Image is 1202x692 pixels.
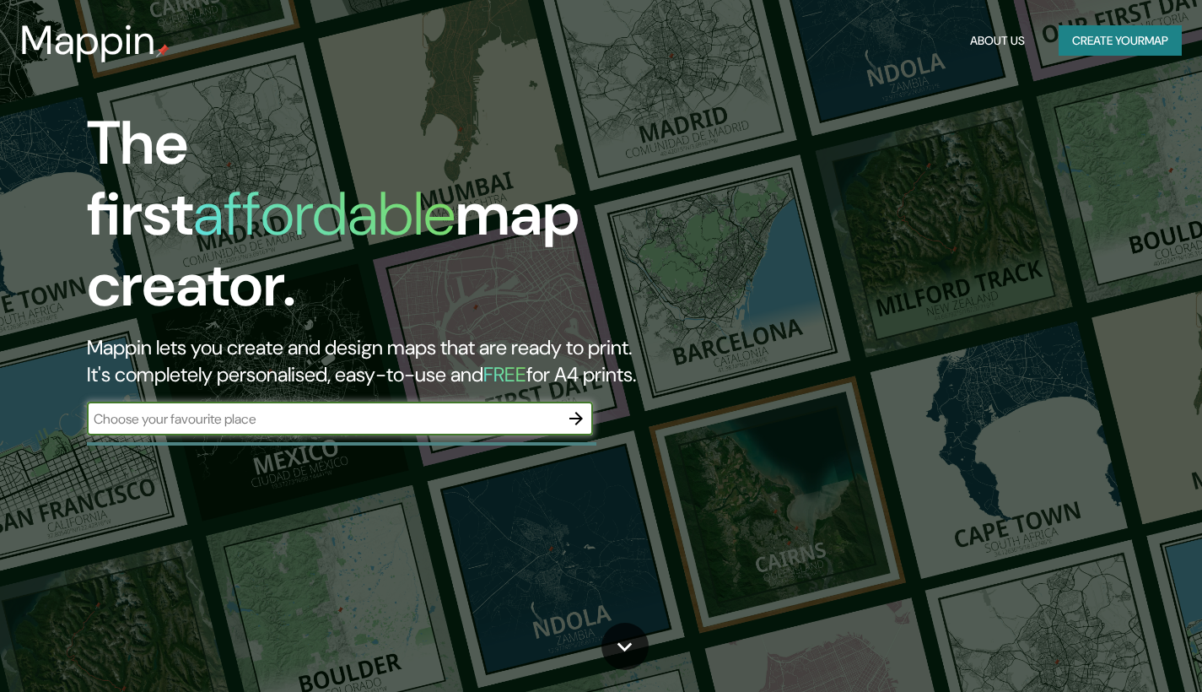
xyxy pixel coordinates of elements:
[87,409,559,429] input: Choose your favourite place
[193,175,455,253] h1: affordable
[483,361,526,387] h5: FREE
[87,108,688,334] h1: The first map creator.
[1059,25,1182,57] button: Create yourmap
[963,25,1032,57] button: About Us
[87,334,688,388] h2: Mappin lets you create and design maps that are ready to print. It's completely personalised, eas...
[156,44,170,57] img: mappin-pin
[20,17,156,64] h3: Mappin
